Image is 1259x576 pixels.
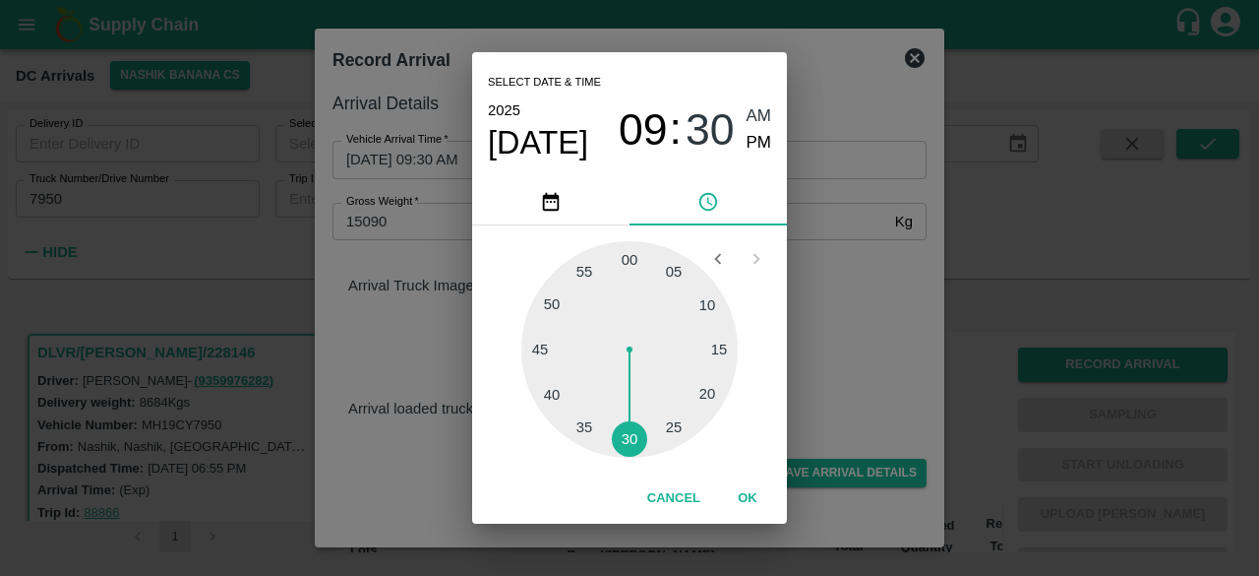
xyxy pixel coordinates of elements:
button: OK [716,481,779,516]
button: Cancel [639,481,708,516]
span: : [670,103,682,156]
button: pick time [629,178,787,225]
button: Open previous view [699,240,737,278]
span: 09 [619,104,668,156]
button: pick date [472,178,629,225]
button: 2025 [488,97,520,123]
button: 30 [686,103,735,156]
button: [DATE] [488,123,588,162]
button: PM [747,130,772,157]
button: AM [747,103,772,130]
span: 30 [686,104,735,156]
button: 09 [619,103,668,156]
span: Select date & time [488,68,601,97]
